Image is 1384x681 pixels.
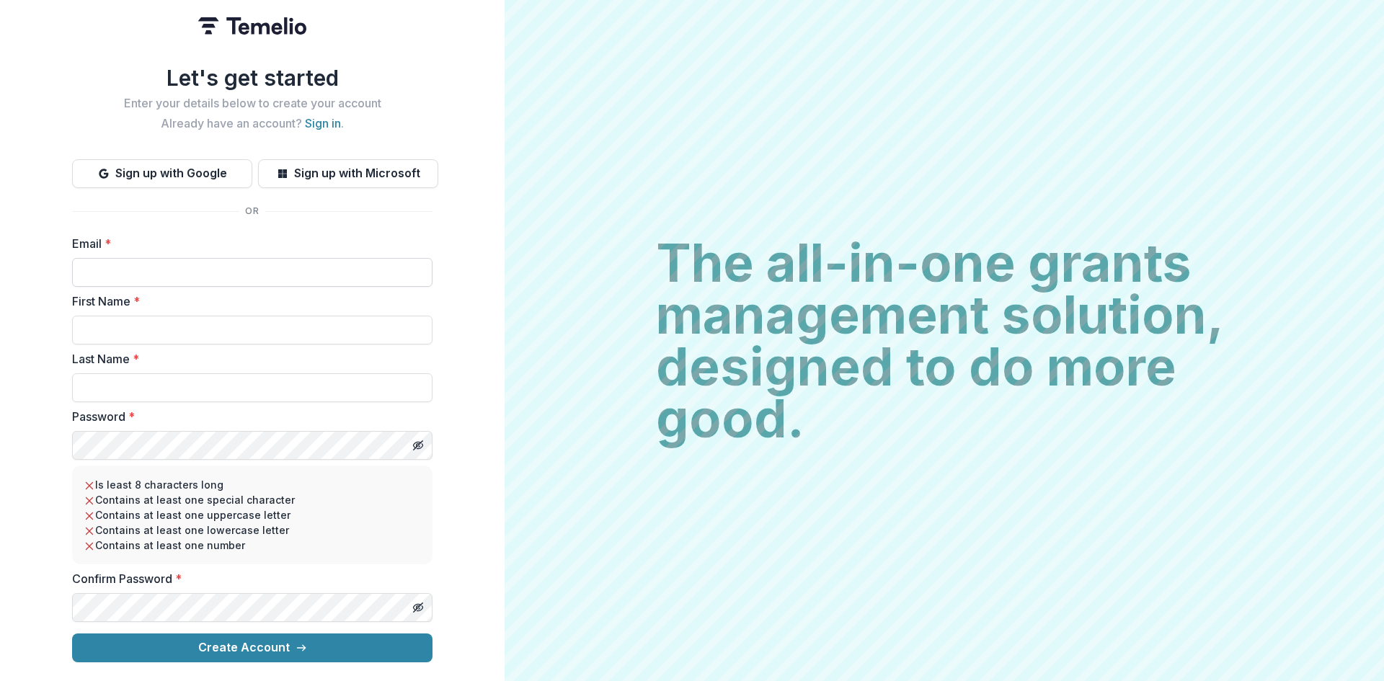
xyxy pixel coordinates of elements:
[72,408,424,425] label: Password
[305,116,341,130] a: Sign in
[72,633,432,662] button: Create Account
[72,235,424,252] label: Email
[72,97,432,110] h2: Enter your details below to create your account
[84,522,421,538] li: Contains at least one lowercase letter
[407,596,430,619] button: Toggle password visibility
[84,538,421,553] li: Contains at least one number
[72,570,424,587] label: Confirm Password
[72,350,424,368] label: Last Name
[407,434,430,457] button: Toggle password visibility
[84,477,421,492] li: Is least 8 characters long
[84,492,421,507] li: Contains at least one special character
[72,159,252,188] button: Sign up with Google
[72,117,432,130] h2: Already have an account? .
[84,507,421,522] li: Contains at least one uppercase letter
[198,17,306,35] img: Temelio
[258,159,438,188] button: Sign up with Microsoft
[72,65,432,91] h1: Let's get started
[72,293,424,310] label: First Name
